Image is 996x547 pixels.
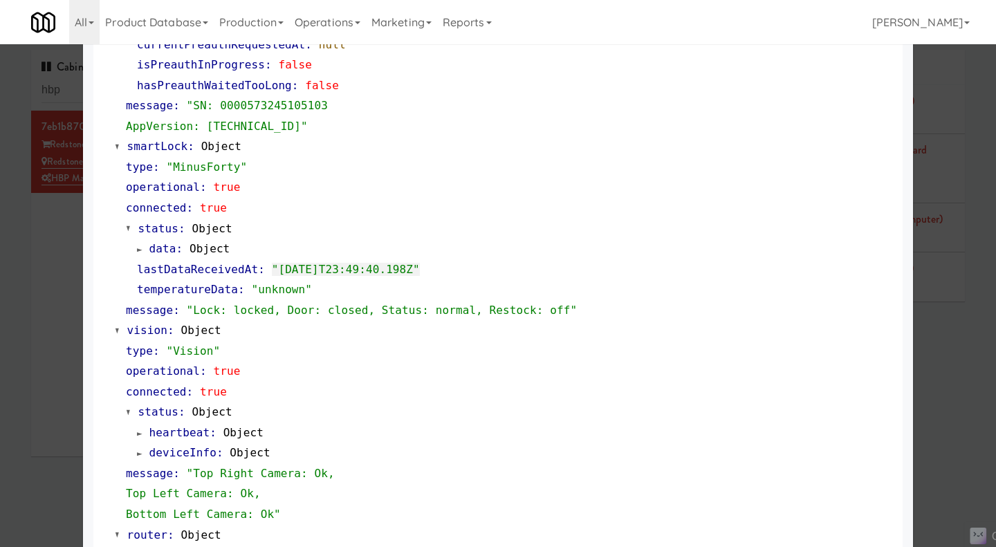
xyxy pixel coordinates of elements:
[192,405,232,418] span: Object
[187,385,194,398] span: :
[258,263,265,276] span: :
[305,79,339,92] span: false
[167,324,174,337] span: :
[127,528,167,541] span: router
[214,364,241,378] span: true
[153,344,160,358] span: :
[166,160,247,174] span: "MinusForty"
[153,160,160,174] span: :
[149,446,216,459] span: deviceInfo
[200,180,207,194] span: :
[272,263,420,276] span: "[DATE]T23:49:40.198Z"
[149,426,210,439] span: heartbeat
[138,405,178,418] span: status
[230,446,270,459] span: Object
[137,38,305,51] span: currentPreauthRequestedAt
[210,426,216,439] span: :
[181,324,221,337] span: Object
[126,364,200,378] span: operational
[190,242,230,255] span: Object
[126,385,187,398] span: connected
[251,283,312,296] span: "unknown"
[200,385,227,398] span: true
[176,242,183,255] span: :
[265,58,272,71] span: :
[178,405,185,418] span: :
[126,304,173,317] span: message
[137,79,292,92] span: hasPreauthWaitedTooLong
[319,38,346,51] span: null
[173,99,180,112] span: :
[138,222,178,235] span: status
[278,58,312,71] span: false
[192,222,232,235] span: Object
[187,201,194,214] span: :
[126,160,153,174] span: type
[126,344,153,358] span: type
[31,10,55,35] img: Micromart
[292,79,299,92] span: :
[137,283,238,296] span: temperatureData
[214,180,241,194] span: true
[149,242,176,255] span: data
[187,304,578,317] span: "Lock: locked, Door: closed, Status: normal, Restock: off"
[216,446,223,459] span: :
[126,99,328,133] span: "SN: 0000573245105103 AppVersion: [TECHNICAL_ID]"
[187,140,194,153] span: :
[200,201,227,214] span: true
[173,304,180,317] span: :
[126,99,173,112] span: message
[126,201,187,214] span: connected
[126,180,200,194] span: operational
[127,324,167,337] span: vision
[127,140,188,153] span: smartLock
[238,283,245,296] span: :
[173,467,180,480] span: :
[181,528,221,541] span: Object
[126,467,173,480] span: message
[167,528,174,541] span: :
[223,426,264,439] span: Object
[137,263,258,276] span: lastDataReceivedAt
[126,467,335,521] span: "Top Right Camera: Ok, Top Left Camera: Ok, Bottom Left Camera: Ok"
[137,58,265,71] span: isPreauthInProgress
[166,344,220,358] span: "Vision"
[201,140,241,153] span: Object
[305,38,312,51] span: :
[178,222,185,235] span: :
[200,364,207,378] span: :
